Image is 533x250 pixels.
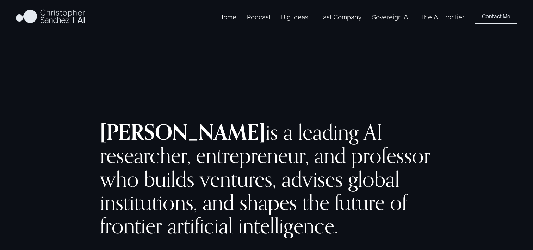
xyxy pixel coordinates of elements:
[319,12,361,22] span: Fast Company
[281,11,308,22] a: folder dropdown
[372,11,410,22] a: Sovereign AI
[218,11,236,22] a: Home
[281,12,308,22] span: Big Ideas
[247,11,271,22] a: Podcast
[100,119,266,145] strong: [PERSON_NAME]
[100,120,433,237] h2: is a leading AI researcher, entrepreneur, and professor who builds ventures, advises global insti...
[420,11,464,22] a: The AI Frontier
[475,10,517,24] a: Contact Me
[319,11,361,22] a: folder dropdown
[16,8,85,26] img: Christopher Sanchez | AI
